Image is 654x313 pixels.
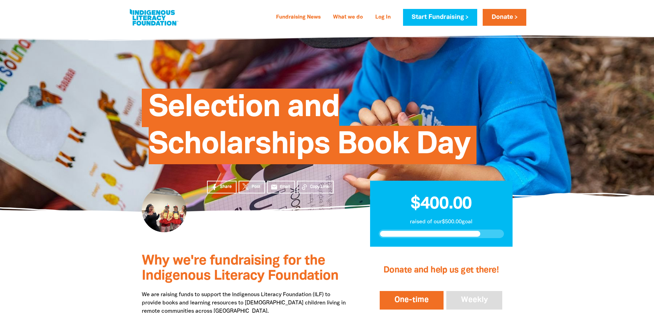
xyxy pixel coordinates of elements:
[297,181,334,193] button: Copy Link
[207,181,237,193] a: Share
[149,94,470,164] span: Selection and Scholarships Book Day
[239,181,265,193] a: Post
[378,290,445,311] button: One-time
[252,184,260,190] span: Post
[371,12,395,23] a: Log In
[142,255,339,282] span: Why we're fundraising for the Indigenous Literacy Foundation
[379,218,504,226] p: raised of our $500.00 goal
[310,184,329,190] span: Copy Link
[272,12,325,23] a: Fundraising News
[267,181,295,193] a: emailEmail
[280,184,290,190] span: Email
[445,290,504,311] button: Weekly
[220,184,232,190] span: Share
[378,257,504,284] h2: Donate and help us get there!
[483,9,526,26] a: Donate
[403,9,477,26] a: Start Fundraising
[271,183,278,191] i: email
[329,12,367,23] a: What we do
[411,196,472,212] span: $400.00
